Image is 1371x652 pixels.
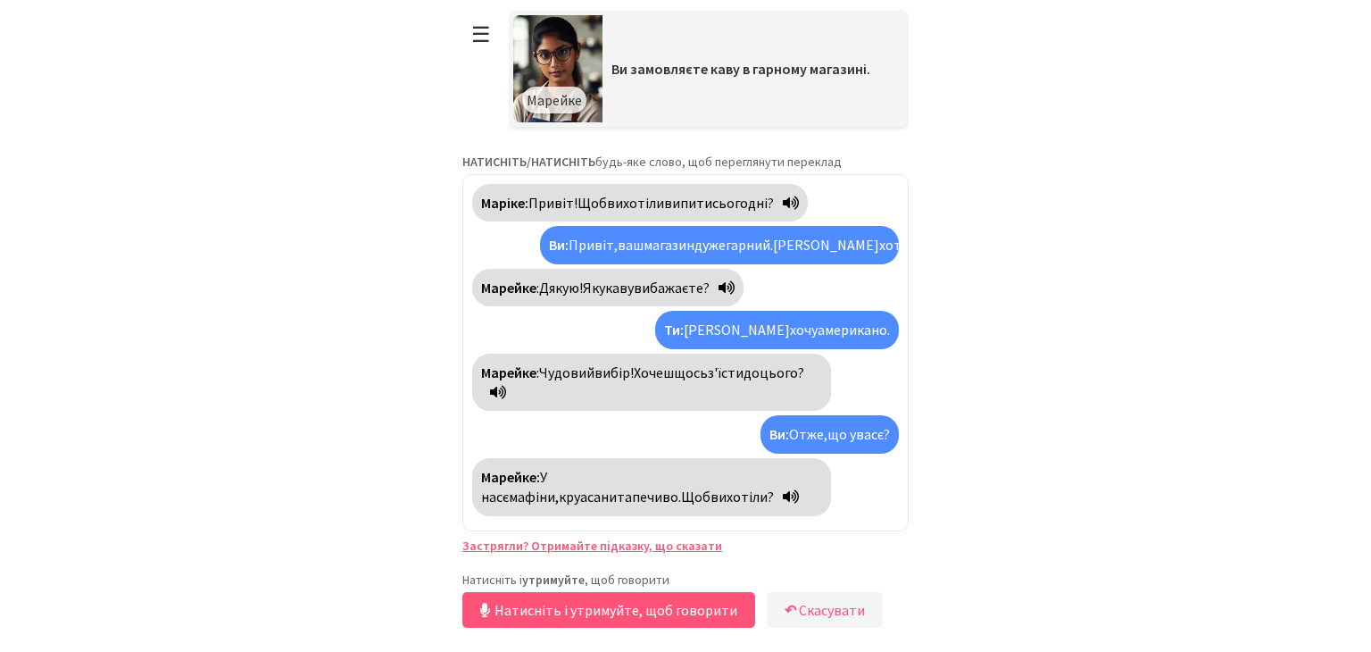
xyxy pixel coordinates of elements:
font: Ви замовляєте каву в гарному магазині. [611,60,870,78]
font: ви [710,488,727,506]
font: , щоб говорити [585,572,669,588]
font: НАТИСНІТЬ/НАТИСНІТЬ [462,154,595,170]
font: Отже, [789,425,827,443]
font: є [503,488,509,506]
font: ? [798,364,804,381]
font: печиво. [632,488,681,506]
font: мафіни, [509,488,559,506]
button: ↶Скасувати [767,592,883,628]
font: Ти: [664,321,684,339]
button: ☰ [462,12,500,57]
font: ваш [618,236,644,254]
font: ? [703,279,710,297]
font: : [536,364,539,381]
font: цього [760,364,798,381]
div: Натисніть, щоб перекласти [472,354,831,412]
button: Натисніть і утримуйте, щоб говорити [462,592,755,628]
font: Марейке [481,364,536,381]
font: Марейке [481,279,536,297]
font: [PERSON_NAME] [773,236,879,254]
font: Натисніть і [462,572,522,588]
font: ☰ [471,21,491,48]
font: ? [884,425,890,443]
font: Що [577,194,599,212]
font: [PERSON_NAME] [684,321,790,339]
font: Чудовий [539,364,594,381]
font: Привіт [528,194,574,212]
font: хотіли? [727,488,774,506]
div: Натисніть, щоб перекласти [760,415,899,453]
font: американо. [818,321,890,339]
font: Що [681,488,702,506]
font: ! [630,364,634,381]
font: ви [607,194,623,212]
font: вибір [594,364,630,381]
font: вас [856,425,877,443]
font: та [617,488,632,506]
font: Дякую [539,279,579,297]
font: хотіли [623,194,664,212]
font: каву [605,279,634,297]
img: Зображення сценарію [513,15,602,122]
font: Маріке: [481,194,528,212]
font: б [702,488,710,506]
font: ! [579,279,583,297]
font: Привіт [569,236,614,254]
font: з'їсти [708,364,744,381]
font: : [536,279,539,297]
font: будь-яке слово, щоб переглянути переклад [595,154,842,170]
font: Хочеш [634,364,674,381]
font: є [877,425,884,443]
font: Марейке: [481,468,540,486]
font: дуже [694,236,726,254]
font: Яку [583,279,605,297]
font: утримуйте [522,572,585,588]
font: круасани [559,488,617,506]
div: Натисніть, щоб перекласти [472,269,744,306]
font: до [744,364,760,381]
font: бажаєте [650,279,703,297]
font: б [599,194,607,212]
font: випити [664,194,712,212]
font: Ви: [769,425,789,443]
div: Натисніть, щоб перекласти [655,311,899,348]
div: Натисніть, щоб перекласти [472,458,831,516]
font: Натисніть і утримуйте, щоб говорити [494,601,737,619]
div: Натисніть, щоб перекласти [540,226,899,263]
font: ↶ [785,601,796,619]
font: Ви: [549,236,569,254]
a: Застрягли? Отримайте підказку, що сказати [462,538,722,554]
font: щось [674,364,708,381]
font: гарний [726,236,770,254]
font: хочу [790,321,818,339]
font: ! [574,194,577,212]
font: . [770,236,773,254]
font: що у [827,425,856,443]
font: Марейке [527,91,582,109]
font: Скасувати [799,601,865,619]
font: магазин [644,236,694,254]
div: Натисніть, щоб перекласти [472,184,808,222]
font: сьогодні? [712,194,774,212]
font: , [614,236,618,254]
font: хотів [879,236,913,254]
font: ви [634,279,650,297]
